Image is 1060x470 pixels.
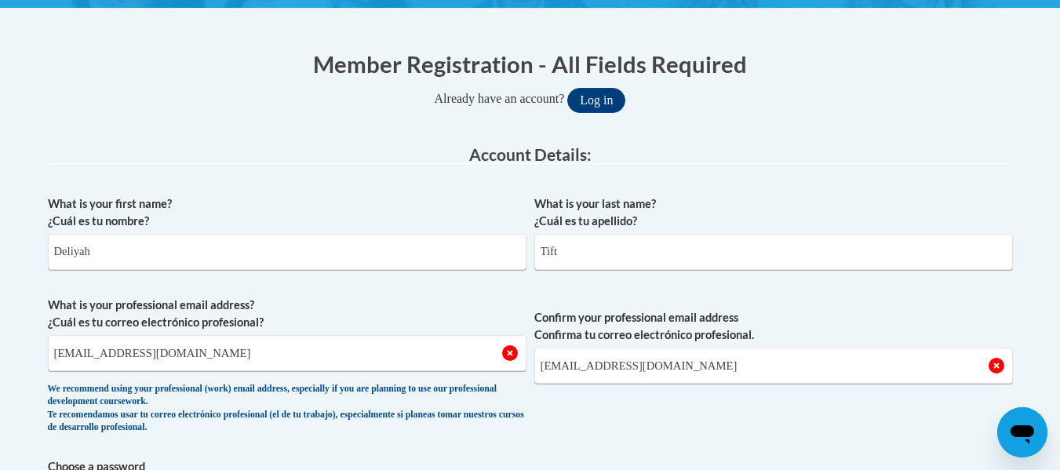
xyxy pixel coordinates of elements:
[469,144,592,164] span: Account Details:
[48,335,526,371] input: Metadata input
[534,195,1013,230] label: What is your last name? ¿Cuál es tu apellido?
[48,234,526,270] input: Metadata input
[48,383,526,435] div: We recommend using your professional (work) email address, especially if you are planning to use ...
[534,234,1013,270] input: Metadata input
[534,309,1013,344] label: Confirm your professional email address Confirma tu correo electrónico profesional.
[48,195,526,230] label: What is your first name? ¿Cuál es tu nombre?
[48,297,526,331] label: What is your professional email address? ¿Cuál es tu correo electrónico profesional?
[997,407,1047,457] iframe: Button to launch messaging window
[435,92,565,105] span: Already have an account?
[534,348,1013,384] input: Required
[567,88,625,113] button: Log in
[48,48,1013,80] h1: Member Registration - All Fields Required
